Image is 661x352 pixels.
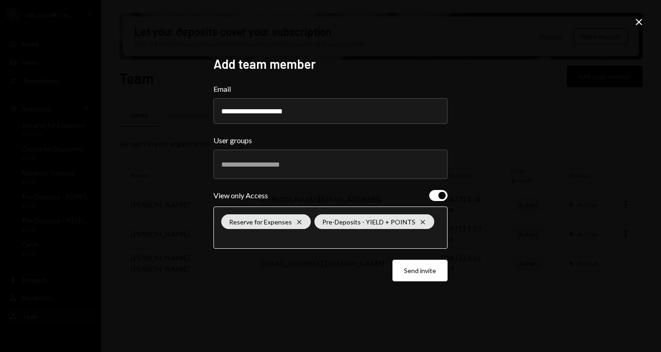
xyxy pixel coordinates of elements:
[213,84,448,95] label: Email
[221,214,311,229] div: Reserve for Expenses
[392,260,448,281] button: Send invite
[314,214,434,229] div: Pre-Deposits - YIELD + POINTS
[213,55,448,73] h2: Add team member
[213,135,448,146] label: User groups
[213,190,268,201] div: View only Access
